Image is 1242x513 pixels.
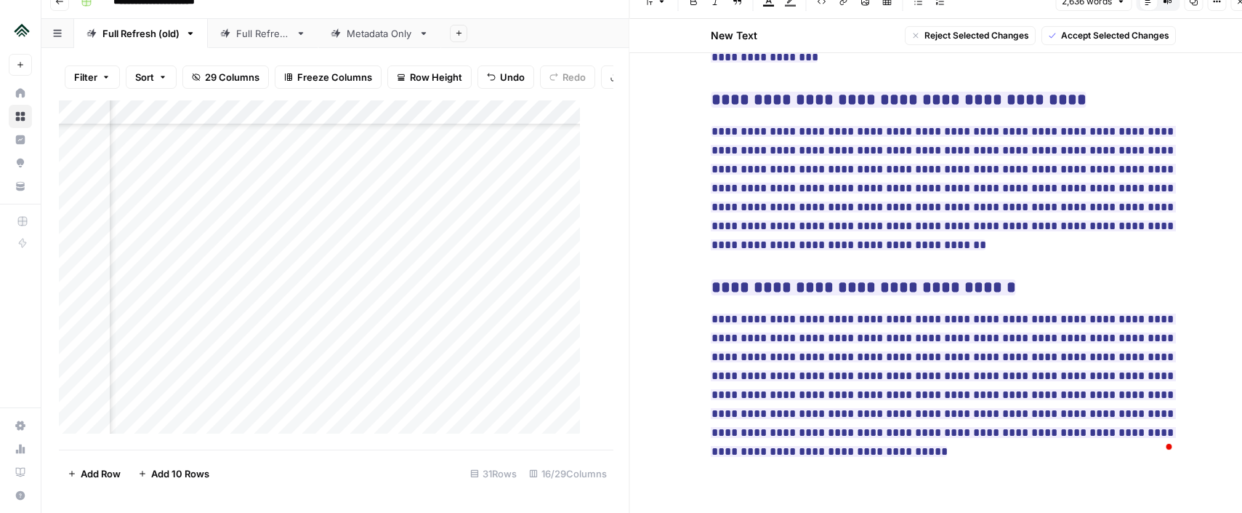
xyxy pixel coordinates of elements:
span: Freeze Columns [297,70,372,84]
a: Settings [9,414,32,437]
a: Learning Hub [9,461,32,484]
a: Insights [9,128,32,151]
button: Undo [477,65,534,89]
span: 29 Columns [205,70,259,84]
a: Browse [9,105,32,128]
span: Redo [562,70,586,84]
button: Workspace: Uplisting [9,12,32,48]
button: Filter [65,65,120,89]
div: 16/29 Columns [523,462,613,485]
span: Add Row [81,466,121,481]
button: Add 10 Rows [129,462,218,485]
span: Accept Selected Changes [1062,29,1170,42]
span: Undo [500,70,525,84]
a: Metadata Only [318,19,441,48]
a: Full Refresh [208,19,318,48]
a: Opportunities [9,151,32,175]
button: Add Row [59,462,129,485]
div: 31 Rows [464,462,523,485]
h2: New Text [711,28,758,43]
span: Filter [74,70,97,84]
a: Your Data [9,175,32,198]
button: 29 Columns [182,65,269,89]
span: Add 10 Rows [151,466,209,481]
img: Uplisting Logo [9,17,35,43]
button: Help + Support [9,484,32,507]
a: Full Refresh (old) [74,19,208,48]
button: Redo [540,65,595,89]
button: Row Height [387,65,472,89]
a: Home [9,81,32,105]
span: Reject Selected Changes [925,29,1030,42]
button: Reject Selected Changes [906,26,1036,45]
button: Freeze Columns [275,65,382,89]
a: Usage [9,437,32,461]
div: Full Refresh (old) [102,26,180,41]
div: Metadata Only [347,26,413,41]
span: Row Height [410,70,462,84]
button: Sort [126,65,177,89]
div: Full Refresh [236,26,290,41]
button: Accept Selected Changes [1042,26,1177,45]
span: Sort [135,70,154,84]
